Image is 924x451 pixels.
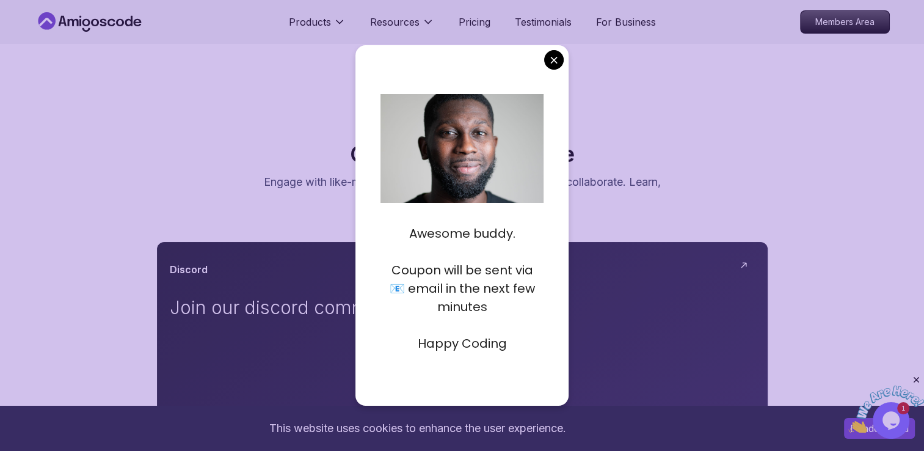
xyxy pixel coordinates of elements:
[289,15,346,39] button: Products
[170,262,208,277] h3: Discord
[35,117,890,134] p: Community
[35,142,890,166] h2: Connect, Collaborate
[257,174,668,208] p: Engage with like-minded individuals, share knowledge, and collaborate. Learn, grow, and achieve t...
[801,11,889,33] p: Members Area
[844,418,915,439] button: Accept cookies
[370,15,420,29] p: Resources
[596,15,656,29] a: For Business
[9,415,826,442] div: This website uses cookies to enhance the user experience.
[800,10,890,34] a: Members Area
[289,15,331,29] p: Products
[370,15,434,39] button: Resources
[459,15,490,29] a: Pricing
[848,375,924,433] iframe: chat widget
[515,15,572,29] a: Testimonials
[170,296,445,318] p: Join our discord community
